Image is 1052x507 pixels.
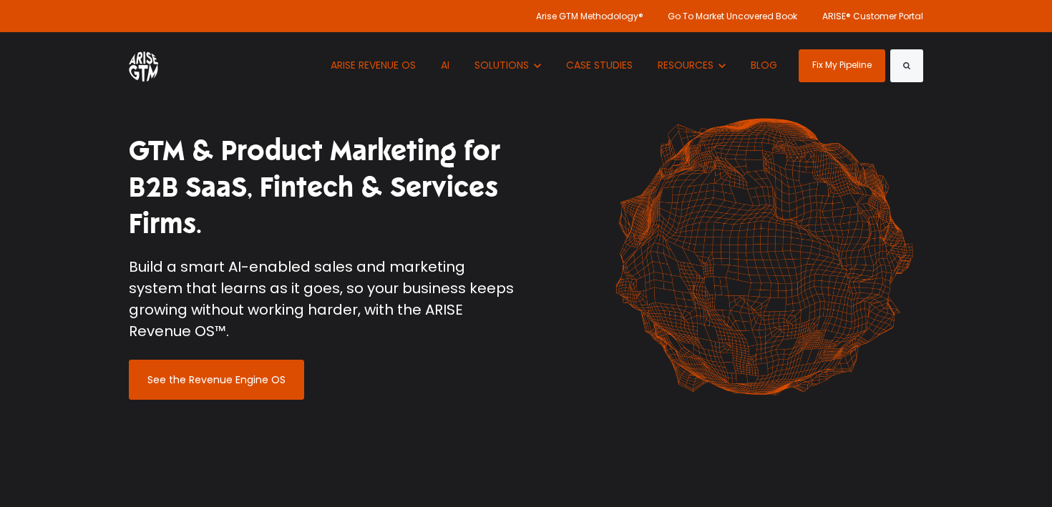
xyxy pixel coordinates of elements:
[647,32,736,99] button: Show submenu for RESOURCES RESOURCES
[740,32,788,99] a: BLOG
[658,58,658,59] span: Show submenu for RESOURCES
[474,58,475,59] span: Show submenu for SOLUTIONS
[129,256,515,342] p: Build a smart AI-enabled sales and marketing system that learns as it goes, so your business keep...
[129,49,158,82] img: ARISE GTM logo (1) white
[129,360,304,400] a: See the Revenue Engine OS
[555,32,643,99] a: CASE STUDIES
[430,32,460,99] a: AI
[474,58,529,72] span: SOLUTIONS
[605,103,923,410] img: shape-61 orange
[129,133,515,243] h1: GTM & Product Marketing for B2B SaaS, Fintech & Services Firms.
[320,32,787,99] nav: Desktop navigation
[464,32,552,99] button: Show submenu for SOLUTIONS SOLUTIONS
[658,58,713,72] span: RESOURCES
[799,49,885,82] a: Fix My Pipeline
[890,49,923,82] button: Search
[320,32,427,99] a: ARISE REVENUE OS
